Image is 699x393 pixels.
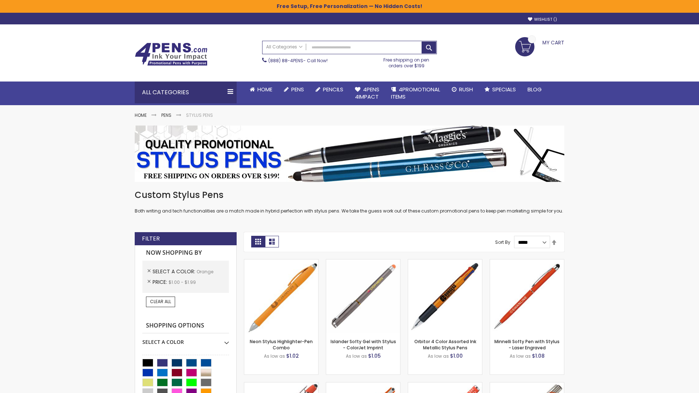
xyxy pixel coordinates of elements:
[169,279,196,285] span: $1.00 - $1.99
[376,54,437,69] div: Free shipping on pen orders over $199
[450,352,463,360] span: $1.00
[150,298,171,305] span: Clear All
[257,86,272,93] span: Home
[291,86,304,93] span: Pens
[414,338,476,350] a: Orbitor 4 Color Assorted Ink Metallic Stylus Pens
[528,17,557,22] a: Wishlist
[510,353,531,359] span: As low as
[490,259,564,265] a: Minnelli Softy Pen with Stylus - Laser Engraved-Orange
[310,82,349,98] a: Pencils
[385,82,446,105] a: 4PROMOTIONALITEMS
[153,278,169,286] span: Price
[142,235,160,243] strong: Filter
[528,86,542,93] span: Blog
[268,57,328,64] span: - Call Now!
[135,189,564,214] div: Both writing and tech functionalities are a match made in hybrid perfection with stylus pens. We ...
[349,82,385,105] a: 4Pens4impact
[264,353,285,359] span: As low as
[346,353,367,359] span: As low as
[186,112,213,118] strong: Stylus Pens
[326,259,400,265] a: Islander Softy Gel with Stylus - ColorJet Imprint-Orange
[142,318,229,334] strong: Shopping Options
[266,44,303,50] span: All Categories
[244,382,318,388] a: 4P-MS8B-Orange
[479,82,522,98] a: Specials
[459,86,473,93] span: Rush
[446,82,479,98] a: Rush
[490,259,564,333] img: Minnelli Softy Pen with Stylus - Laser Engraved-Orange
[142,333,229,346] div: Select A Color
[428,353,449,359] span: As low as
[251,236,265,247] strong: Grid
[326,382,400,388] a: Avendale Velvet Touch Stylus Gel Pen-Orange
[268,57,303,64] a: (888) 88-4PENS
[355,86,379,100] span: 4Pens 4impact
[286,352,299,360] span: $1.02
[532,352,545,360] span: $1.08
[146,297,175,307] a: Clear All
[494,338,560,350] a: Minnelli Softy Pen with Stylus - Laser Engraved
[408,382,482,388] a: Marin Softy Pen with Stylus - Laser Engraved-Orange
[278,82,310,98] a: Pens
[408,259,482,265] a: Orbitor 4 Color Assorted Ink Metallic Stylus Pens-Orange
[326,259,400,333] img: Islander Softy Gel with Stylus - ColorJet Imprint-Orange
[323,86,343,93] span: Pencils
[250,338,313,350] a: Neon Stylus Highlighter-Pen Combo
[262,41,306,53] a: All Categories
[135,82,237,103] div: All Categories
[135,189,564,201] h1: Custom Stylus Pens
[153,268,197,275] span: Select A Color
[244,259,318,333] img: Neon Stylus Highlighter-Pen Combo-Orange
[161,112,171,118] a: Pens
[522,82,548,98] a: Blog
[135,112,147,118] a: Home
[331,338,396,350] a: Islander Softy Gel with Stylus - ColorJet Imprint
[135,43,208,66] img: 4Pens Custom Pens and Promotional Products
[490,382,564,388] a: Tres-Chic Softy Brights with Stylus Pen - Laser-Orange
[244,82,278,98] a: Home
[408,259,482,333] img: Orbitor 4 Color Assorted Ink Metallic Stylus Pens-Orange
[142,245,229,261] strong: Now Shopping by
[492,86,516,93] span: Specials
[391,86,440,100] span: 4PROMOTIONAL ITEMS
[495,239,510,245] label: Sort By
[244,259,318,265] a: Neon Stylus Highlighter-Pen Combo-Orange
[368,352,381,360] span: $1.05
[135,126,564,182] img: Stylus Pens
[197,269,213,275] span: Orange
